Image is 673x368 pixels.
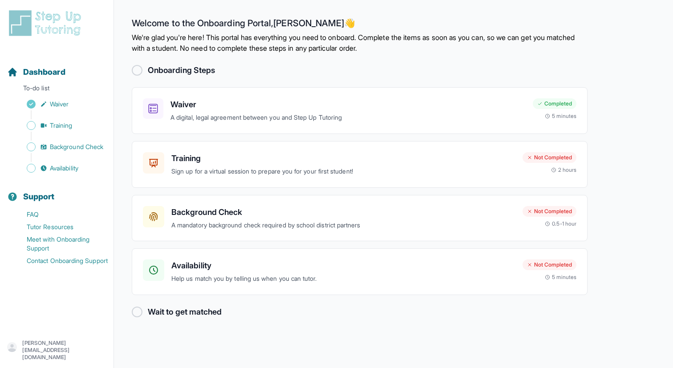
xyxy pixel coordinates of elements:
[148,64,215,77] h2: Onboarding Steps
[171,206,515,218] h3: Background Check
[171,152,515,165] h3: Training
[523,206,576,217] div: Not Completed
[7,233,114,255] a: Meet with Onboarding Support
[23,190,55,203] span: Support
[7,255,114,267] a: Contact Onboarding Support
[148,306,222,318] h2: Wait to get matched
[50,142,103,151] span: Background Check
[132,141,588,188] a: TrainingSign up for a virtual session to prepare you for your first student!Not Completed2 hours
[171,166,515,177] p: Sign up for a virtual session to prepare you for your first student!
[23,66,65,78] span: Dashboard
[551,166,577,174] div: 2 hours
[171,274,515,284] p: Help us match you by telling us when you can tutor.
[132,18,588,32] h2: Welcome to the Onboarding Portal, [PERSON_NAME] 👋
[50,164,78,173] span: Availability
[7,119,114,132] a: Training
[545,113,576,120] div: 5 minutes
[545,220,576,227] div: 0.5-1 hour
[170,98,526,111] h3: Waiver
[4,176,110,206] button: Support
[4,84,110,96] p: To-do list
[7,208,114,221] a: FAQ
[7,162,114,174] a: Availability
[22,340,106,361] p: [PERSON_NAME][EMAIL_ADDRESS][DOMAIN_NAME]
[171,220,515,231] p: A mandatory background check required by school district partners
[523,152,576,163] div: Not Completed
[523,259,576,270] div: Not Completed
[132,248,588,295] a: AvailabilityHelp us match you by telling us when you can tutor.Not Completed5 minutes
[7,98,114,110] a: Waiver
[132,32,588,53] p: We're glad you're here! This portal has everything you need to onboard. Complete the items as soo...
[7,141,114,153] a: Background Check
[7,221,114,233] a: Tutor Resources
[7,66,65,78] a: Dashboard
[533,98,576,109] div: Completed
[4,52,110,82] button: Dashboard
[7,340,106,361] button: [PERSON_NAME][EMAIL_ADDRESS][DOMAIN_NAME]
[50,100,69,109] span: Waiver
[171,259,515,272] h3: Availability
[170,113,526,123] p: A digital, legal agreement between you and Step Up Tutoring
[7,9,86,37] img: logo
[132,195,588,242] a: Background CheckA mandatory background check required by school district partnersNot Completed0.5...
[545,274,576,281] div: 5 minutes
[132,87,588,134] a: WaiverA digital, legal agreement between you and Step Up TutoringCompleted5 minutes
[50,121,73,130] span: Training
